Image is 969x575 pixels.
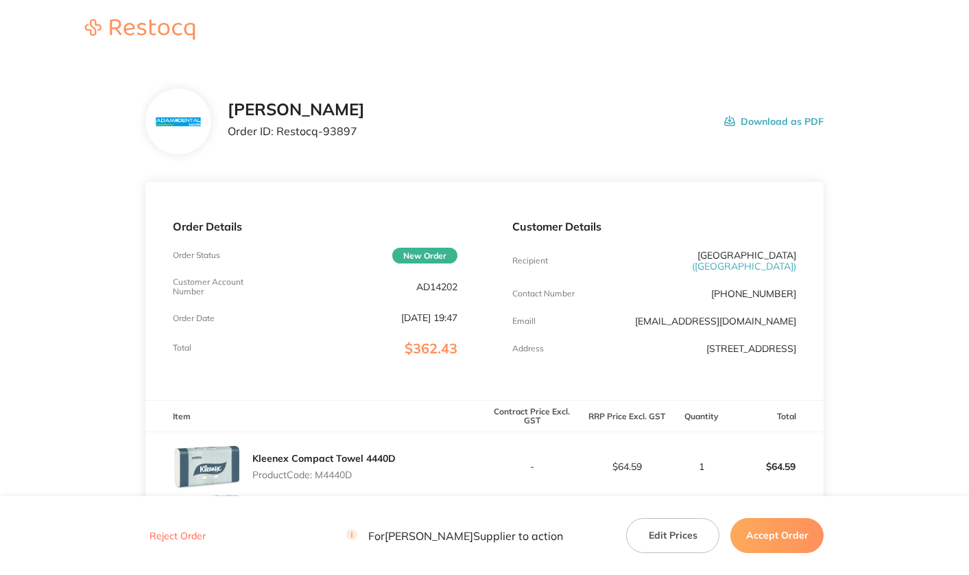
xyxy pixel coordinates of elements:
p: [STREET_ADDRESS] [706,343,796,354]
p: [PHONE_NUMBER] [711,288,796,299]
p: - [486,461,579,472]
h2: [PERSON_NAME] [228,100,365,119]
a: [EMAIL_ADDRESS][DOMAIN_NAME] [635,315,796,327]
p: Product Code: M4440D [252,469,396,480]
p: Order Date [173,314,215,323]
p: For [PERSON_NAME] Supplier to action [346,529,563,542]
th: Total [729,400,824,432]
p: Customer Details [512,220,797,233]
p: Order Details [173,220,457,233]
button: Edit Prices [626,518,719,552]
span: $362.43 [405,340,457,357]
span: ( [GEOGRAPHIC_DATA] ) [692,260,796,272]
img: N3hiYW42Mg [156,117,200,126]
button: Download as PDF [724,100,824,143]
a: Restocq logo [71,19,208,42]
button: Accept Order [730,518,824,552]
p: [GEOGRAPHIC_DATA] [607,250,796,272]
p: AD14202 [416,281,457,292]
th: RRP Price Excl. GST [579,400,674,432]
p: Contact Number [512,289,575,298]
p: Total [173,343,191,353]
th: Item [145,400,485,432]
p: Customer Account Number [173,277,267,296]
span: New Order [392,248,457,263]
p: Recipient [512,256,548,266]
p: Address [512,344,544,353]
p: [DATE] 19:47 [401,312,457,323]
th: Quantity [674,400,728,432]
p: 1 [675,461,728,472]
button: Reject Order [145,530,210,542]
p: $64.59 [730,450,823,483]
p: Order Status [173,250,220,260]
img: MjcyN29wNg [173,432,241,501]
img: Restocq logo [71,19,208,40]
th: Contract Price Excl. GST [485,400,579,432]
p: Emaill [512,316,536,326]
p: $64.59 [580,461,673,472]
a: Kleenex Compact Towel 4440D [252,452,396,465]
p: Order ID: Restocq- 93897 [228,125,365,137]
